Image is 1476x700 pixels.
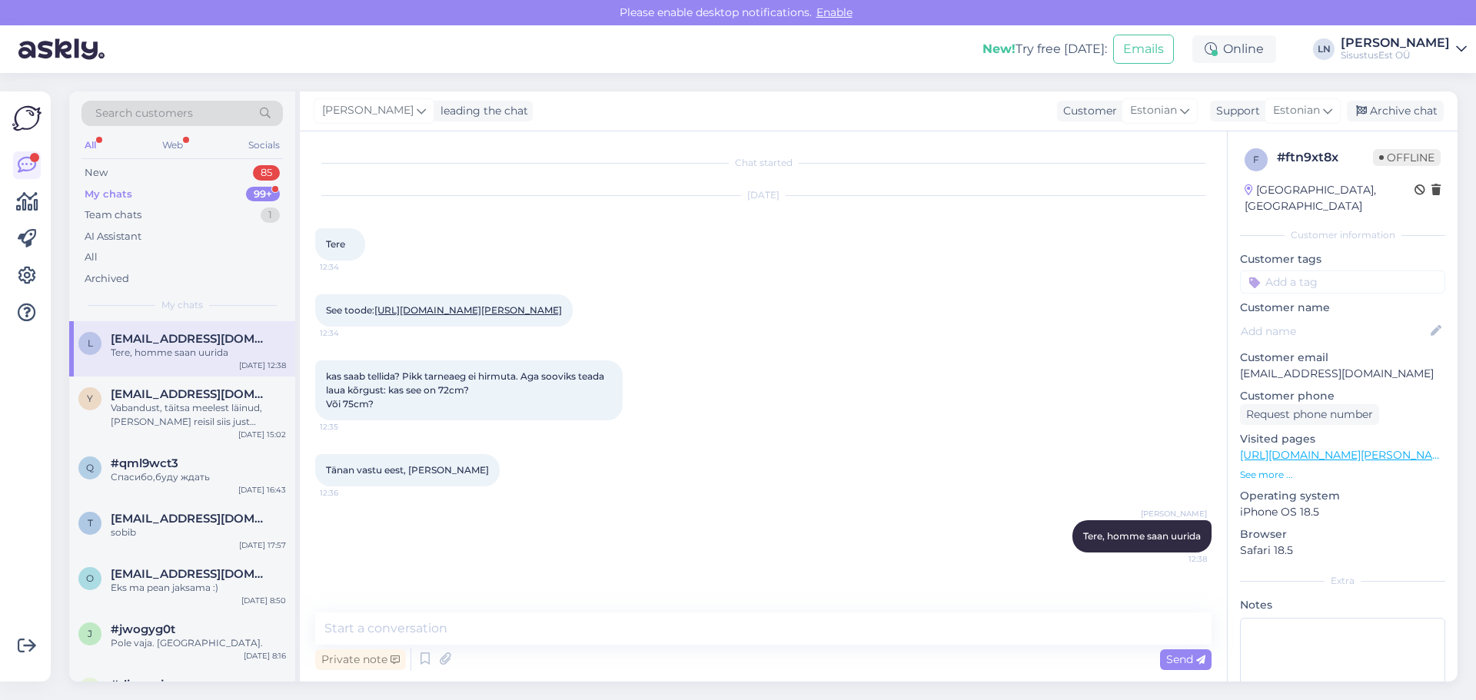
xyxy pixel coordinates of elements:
span: tiina.hintser@gmail.com [111,512,271,526]
span: [PERSON_NAME] [322,102,414,119]
div: 99+ [246,187,280,202]
div: My chats [85,187,132,202]
div: 85 [253,165,280,181]
span: kas saab tellida? Pikk tarneaeg ei hirmuta. Aga sooviks teada laua kõrgust: kas see on 72cm? Või ... [326,370,607,410]
div: Chat started [315,156,1212,170]
div: [DATE] 12:38 [239,360,286,371]
span: Offline [1373,149,1441,166]
div: [PERSON_NAME] [1341,37,1450,49]
a: [URL][DOMAIN_NAME][PERSON_NAME] [374,304,562,316]
a: [PERSON_NAME]SisustusEst OÜ [1341,37,1467,61]
p: iPhone OS 18.5 [1240,504,1445,520]
div: Web [159,135,186,155]
p: Customer email [1240,350,1445,366]
div: [DATE] 8:50 [241,595,286,606]
div: LN [1313,38,1335,60]
span: [PERSON_NAME] [1141,508,1207,519]
div: Pole vaja. [GEOGRAPHIC_DATA]. [111,636,286,650]
div: All [85,250,98,265]
div: [DATE] 15:02 [238,429,286,440]
button: Emails [1113,35,1174,64]
div: Socials [245,135,283,155]
div: [DATE] 17:57 [239,539,286,551]
div: sobib [111,526,286,539]
div: [DATE] [315,188,1212,202]
span: #qml9wct3 [111,456,178,470]
div: Archived [85,271,129,287]
p: Notes [1240,597,1445,613]
p: Customer tags [1240,251,1445,267]
span: Tänan vastu eest, [PERSON_NAME] [326,464,489,476]
div: Eks ma pean jaksama :) [111,581,286,595]
div: Online [1192,35,1276,63]
span: t [88,517,93,529]
p: Customer name [1240,300,1445,316]
span: j [88,628,92,639]
p: See more ... [1240,468,1445,482]
div: [DATE] 8:16 [244,650,286,662]
div: Archive chat [1347,101,1444,121]
div: Support [1210,103,1260,119]
span: o [86,572,94,584]
span: f [1253,154,1259,165]
div: [GEOGRAPHIC_DATA], [GEOGRAPHIC_DATA] [1245,182,1414,214]
span: Tere, homme saan uurida [1083,530,1201,542]
div: # ftn9xt8x [1277,148,1373,167]
div: All [81,135,99,155]
div: Private note [315,649,406,670]
div: Tere, homme saan uurida [111,346,286,360]
span: Send [1166,652,1205,666]
span: 12:35 [320,421,377,433]
div: SisustusEst OÜ [1341,49,1450,61]
span: #divscrzj [111,678,164,692]
p: Operating system [1240,488,1445,504]
p: Visited pages [1240,431,1445,447]
span: 12:34 [320,327,377,339]
b: New! [982,41,1016,56]
span: Estonian [1130,102,1177,119]
div: Try free [DATE]: [982,40,1107,58]
p: Customer phone [1240,388,1445,404]
div: AI Assistant [85,229,141,244]
span: Search customers [95,105,193,121]
div: Customer information [1240,228,1445,242]
span: q [86,462,94,473]
div: Customer [1057,103,1117,119]
p: Safari 18.5 [1240,542,1445,559]
input: Add a tag [1240,270,1445,294]
span: y [87,393,93,404]
span: My chats [161,298,203,312]
div: leading the chat [434,103,528,119]
div: Спасибо,буду ждать [111,470,286,484]
p: Browser [1240,526,1445,542]
div: New [85,165,108,181]
div: [DATE] 16:43 [238,484,286,496]
span: 12:38 [1149,553,1207,565]
span: ylleverte@hotmail.com [111,387,271,401]
span: oldekas@mail.ee [111,567,271,581]
div: Request phone number [1240,404,1379,425]
div: 1 [261,207,280,223]
span: Estonian [1273,102,1320,119]
div: Extra [1240,574,1445,588]
a: [URL][DOMAIN_NAME][PERSON_NAME] [1240,448,1452,462]
span: See toode: [326,304,562,316]
span: #jwogyg0t [111,622,175,636]
span: 12:36 [320,487,377,499]
div: Team chats [85,207,141,223]
div: Vabandust, täitsa meelest läinud, [PERSON_NAME] reisil siis just [PERSON_NAME] polnud meeles [111,401,286,429]
img: Askly Logo [12,104,42,133]
span: leena.ivanova@yahoo.com [111,332,271,346]
p: [EMAIL_ADDRESS][DOMAIN_NAME] [1240,366,1445,382]
span: 12:34 [320,261,377,273]
span: Tere [326,238,345,250]
span: Enable [812,5,857,19]
input: Add name [1241,323,1428,340]
span: l [88,337,93,349]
